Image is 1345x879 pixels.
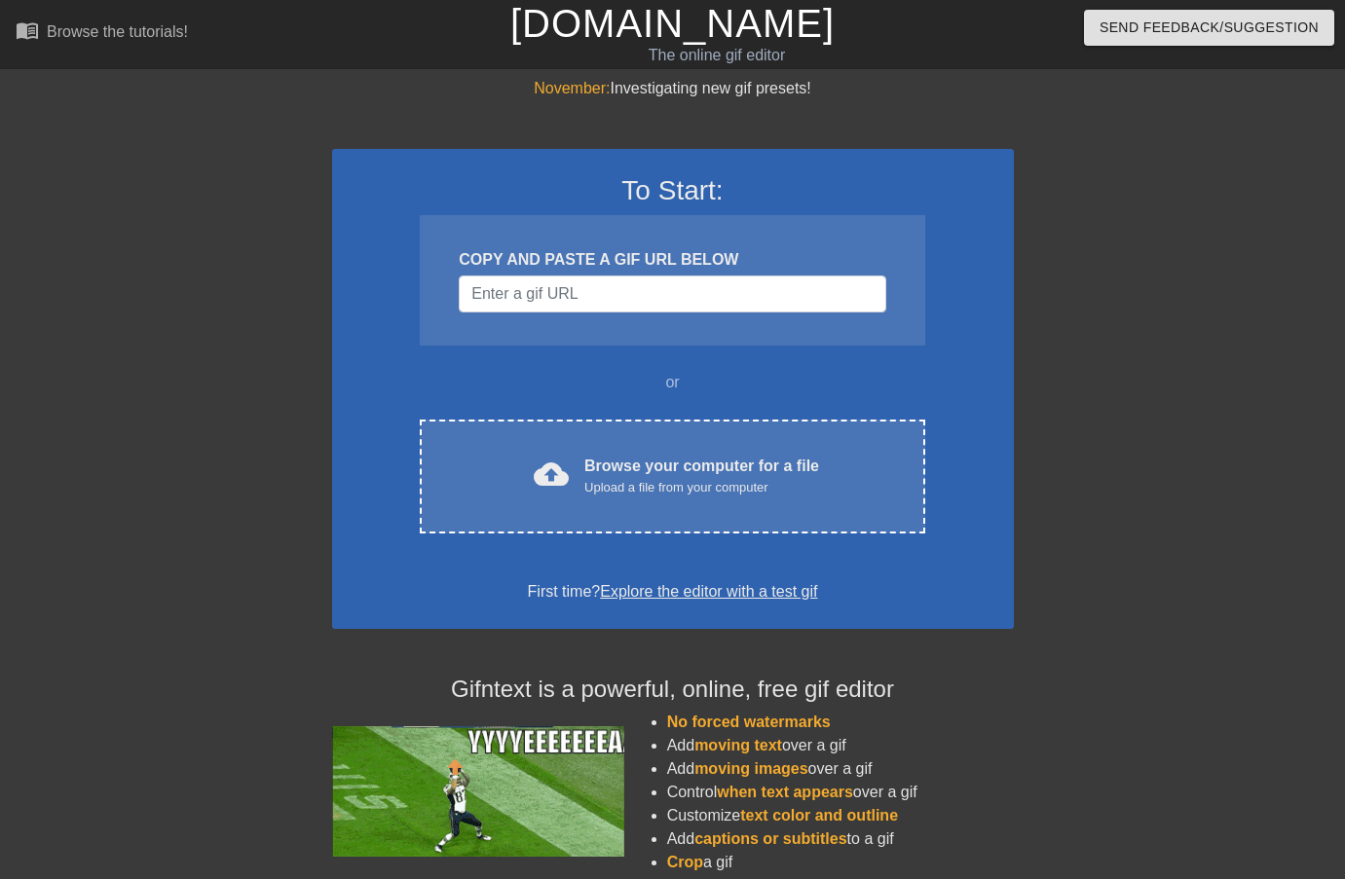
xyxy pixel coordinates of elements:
span: Send Feedback/Suggestion [1100,16,1319,40]
a: [DOMAIN_NAME] [510,2,835,45]
div: Browse the tutorials! [47,23,188,40]
span: November: [534,80,610,96]
span: text color and outline [740,807,898,824]
li: Add over a gif [667,734,1014,757]
span: menu_book [16,18,39,42]
li: a gif [667,851,1014,874]
span: moving images [694,760,807,777]
button: Send Feedback/Suggestion [1084,10,1334,46]
span: No forced watermarks [667,714,831,730]
div: COPY AND PASTE A GIF URL BELOW [459,248,885,272]
span: captions or subtitles [694,830,846,847]
li: Control over a gif [667,781,1014,804]
a: Explore the editor with a test gif [600,583,817,600]
h4: Gifntext is a powerful, online, free gif editor [332,676,1014,704]
li: Add to a gif [667,827,1014,851]
img: football_small.gif [332,726,624,857]
div: The online gif editor [458,44,975,67]
h3: To Start: [357,174,989,207]
span: Crop [667,854,703,870]
div: Upload a file from your computer [584,478,819,497]
span: when text appears [717,784,853,800]
div: Investigating new gif presets! [332,77,1014,100]
div: Browse your computer for a file [584,455,819,497]
li: Customize [667,804,1014,827]
a: Browse the tutorials! [16,18,188,49]
input: Username [459,275,885,312]
div: or [383,371,963,394]
div: First time? [357,580,989,604]
li: Add over a gif [667,757,1014,781]
span: moving text [694,737,782,753]
span: cloud_upload [534,457,569,492]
